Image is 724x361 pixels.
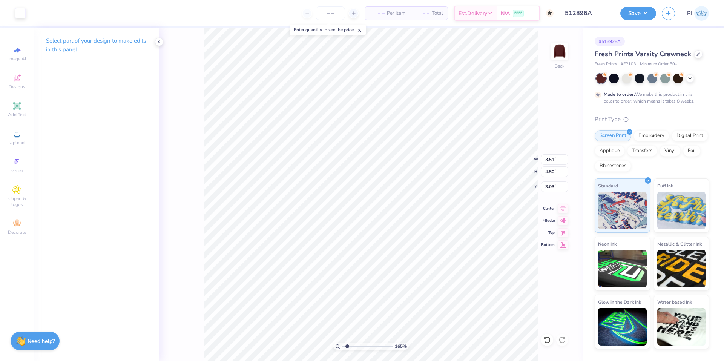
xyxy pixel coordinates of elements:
img: Renz Ian Igcasenza [694,6,709,21]
span: Metallic & Glitter Ink [657,240,702,248]
span: FREE [514,11,522,16]
div: Digital Print [672,130,708,141]
div: Enter quantity to see the price. [290,25,366,35]
div: Rhinestones [595,160,631,172]
span: Clipart & logos [4,195,30,207]
span: Decorate [8,229,26,235]
img: Puff Ink [657,192,706,229]
img: Back [552,44,567,59]
span: – – [414,9,429,17]
div: Back [555,63,564,69]
div: Embroidery [633,130,669,141]
img: Neon Ink [598,250,647,287]
strong: Need help? [28,338,55,345]
span: Greek [11,167,23,174]
input: – – [316,6,345,20]
span: Puff Ink [657,182,673,190]
span: Designs [9,84,25,90]
img: Water based Ink [657,308,706,346]
span: N/A [501,9,510,17]
span: Minimum Order: 50 + [640,61,678,68]
span: 165 % [395,343,407,350]
span: Fresh Prints Varsity Crewneck [595,49,691,58]
span: # FP103 [621,61,636,68]
img: Standard [598,192,647,229]
div: Transfers [627,145,657,157]
span: Water based Ink [657,298,692,306]
span: – – [370,9,385,17]
div: Screen Print [595,130,631,141]
img: Metallic & Glitter Ink [657,250,706,287]
span: Neon Ink [598,240,617,248]
div: Print Type [595,115,709,124]
div: Applique [595,145,625,157]
a: RI [687,6,709,21]
span: Top [541,230,555,235]
span: Image AI [8,56,26,62]
span: Bottom [541,242,555,247]
div: We make this product in this color to order, which means it takes 8 weeks. [604,91,696,104]
span: Est. Delivery [459,9,487,17]
span: Per Item [387,9,405,17]
p: Select part of your design to make edits in this panel [46,37,147,54]
img: Glow in the Dark Ink [598,308,647,346]
input: Untitled Design [559,6,615,21]
span: Total [432,9,443,17]
span: Standard [598,182,618,190]
span: Middle [541,218,555,223]
span: Upload [9,140,25,146]
span: Fresh Prints [595,61,617,68]
span: Add Text [8,112,26,118]
div: Vinyl [660,145,681,157]
span: Glow in the Dark Ink [598,298,641,306]
strong: Made to order: [604,91,635,97]
span: RI [687,9,692,18]
button: Save [620,7,656,20]
span: Center [541,206,555,211]
div: Foil [683,145,701,157]
div: # 513928A [595,37,625,46]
